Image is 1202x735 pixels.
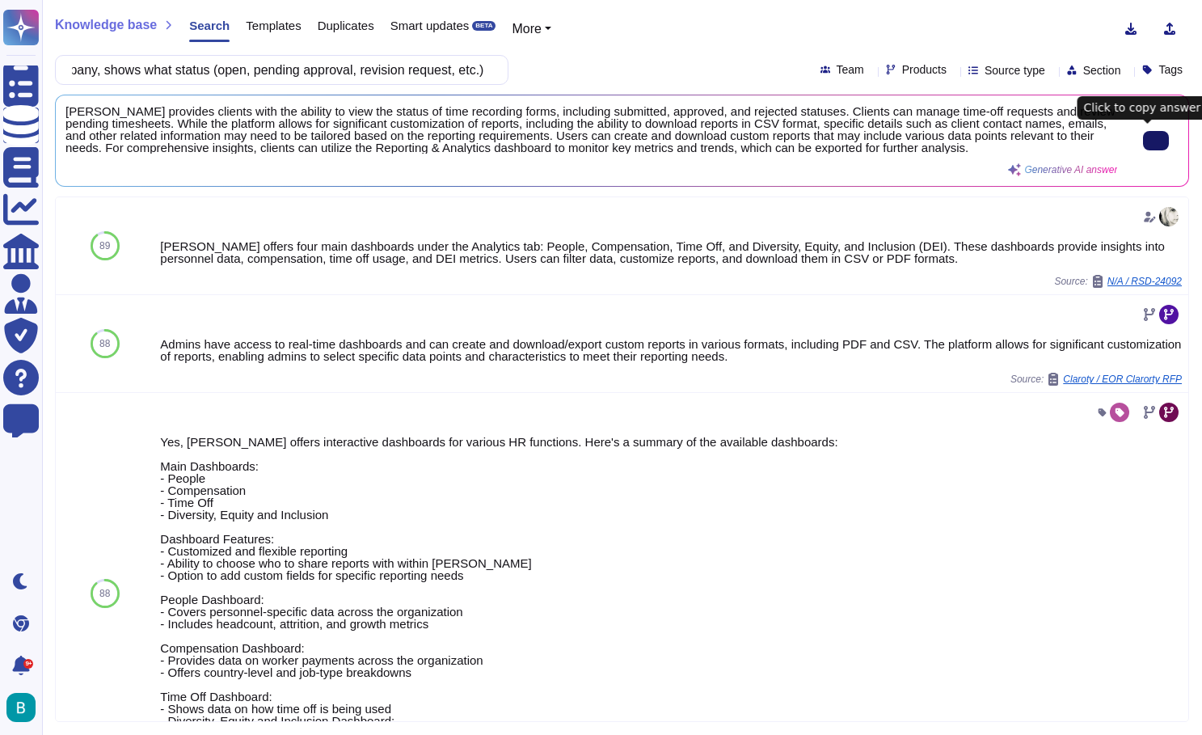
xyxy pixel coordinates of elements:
span: Section [1083,65,1121,76]
span: Smart updates [390,19,470,32]
button: More [512,19,551,39]
span: 89 [99,241,110,251]
div: Admins have access to real-time dashboards and can create and download/export custom reports in v... [160,338,1182,362]
span: Source: [1054,275,1182,288]
span: Team [837,64,864,75]
button: user [3,690,47,725]
span: Products [902,64,947,75]
div: BETA [472,21,496,31]
img: user [6,693,36,722]
span: N/A / RSD-24092 [1107,277,1182,286]
div: [PERSON_NAME] offers four main dashboards under the Analytics tab: People, Compensation, Time Off... [160,240,1182,264]
span: Generative AI answer [1024,165,1117,175]
input: Search a question or template... [64,56,491,84]
span: 88 [99,339,110,348]
span: Knowledge base [55,19,157,32]
span: Source: [1010,373,1182,386]
span: Templates [246,19,301,32]
img: user [1159,207,1179,226]
span: More [512,22,541,36]
span: Duplicates [318,19,374,32]
div: 9+ [23,659,33,669]
span: Tags [1158,64,1183,75]
span: Search [189,19,230,32]
span: [PERSON_NAME] provides clients with the ability to view the status of time recording forms, inclu... [65,105,1117,154]
span: Source type [985,65,1045,76]
span: 88 [99,589,110,598]
span: Claroty / EOR Clarorty RFP [1063,374,1182,384]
